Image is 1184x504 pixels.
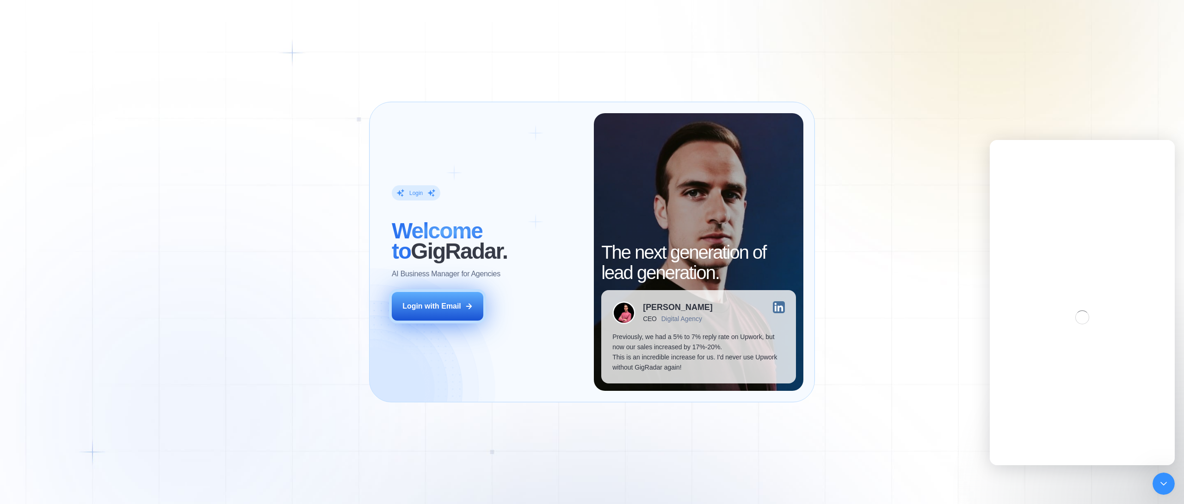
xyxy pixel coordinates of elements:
div: CEO [643,315,656,322]
iframe: Intercom live chat [1153,473,1175,495]
p: Previously, we had a 5% to 7% reply rate on Upwork, but now our sales increased by 17%-20%. This ... [612,332,784,372]
iframe: Intercom live chat [990,140,1175,465]
div: Login [409,189,423,197]
span: Welcome to [392,219,482,263]
h2: ‍ GigRadar. [392,221,583,261]
p: AI Business Manager for Agencies [392,269,500,279]
button: Login with Email [392,292,483,321]
h2: The next generation of lead generation. [601,242,795,283]
div: Login with Email [402,301,461,311]
div: Digital Agency [661,315,702,322]
div: [PERSON_NAME] [643,303,713,311]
